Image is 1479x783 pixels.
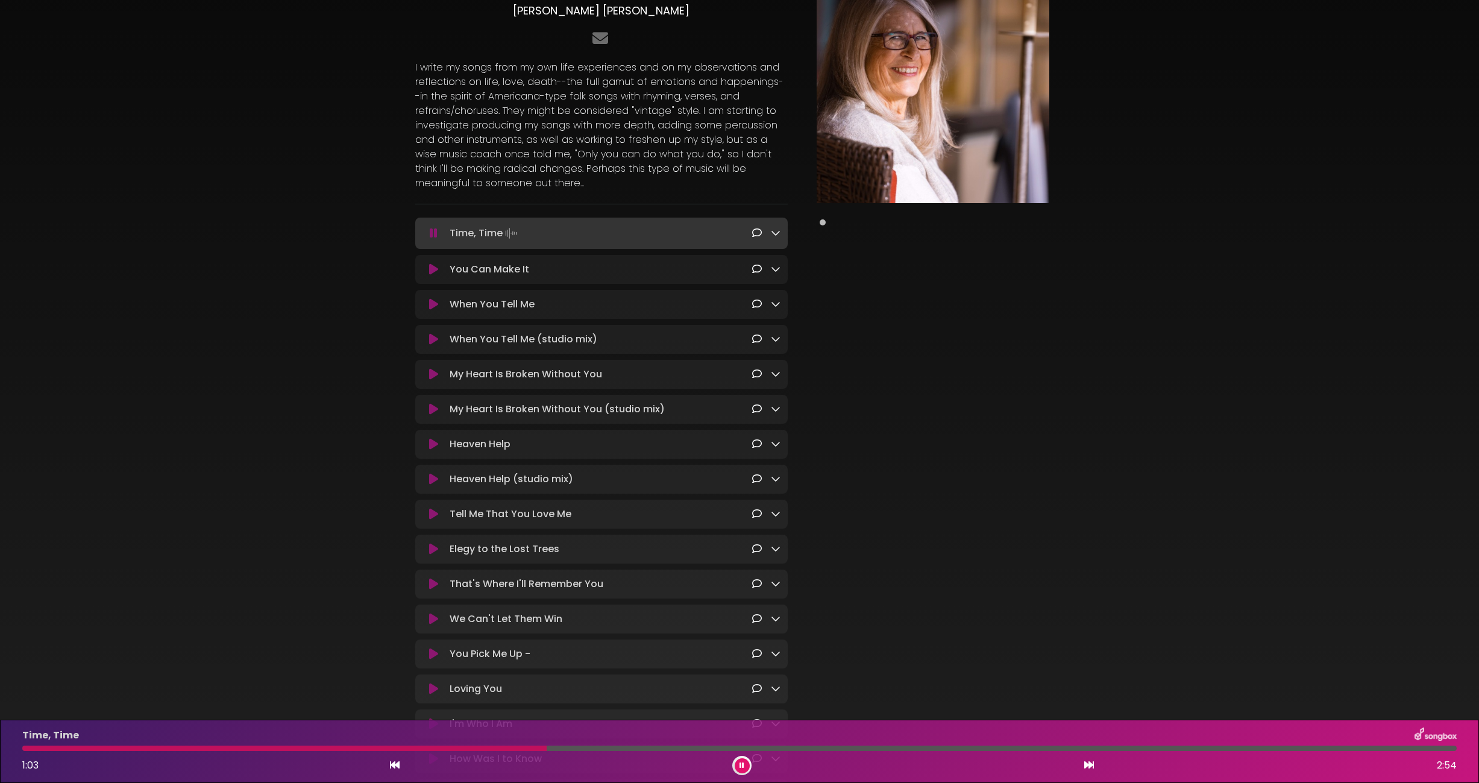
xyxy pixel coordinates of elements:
p: Time, Time [450,225,520,242]
p: You Can Make It [450,262,529,277]
p: My Heart Is Broken Without You [450,367,602,382]
p: We Can't Let Them Win [450,612,562,626]
p: Loving You [450,682,502,696]
p: When You Tell Me [450,297,535,312]
p: Elegy to the Lost Trees [450,542,559,556]
p: Time, Time [22,728,79,743]
p: Heaven Help (studio mix) [450,472,573,486]
p: My Heart Is Broken Without You (studio mix) [450,402,665,417]
img: songbox-logo-white.png [1415,728,1457,743]
span: 2:54 [1437,758,1457,773]
p: You Pick Me Up - [450,647,530,661]
p: I write my songs from my own life experiences and on my observations and reflections on life, lov... [415,60,788,190]
img: waveform4.gif [503,225,520,242]
p: That's Where I'll Remember You [450,577,603,591]
p: Tell Me That You Love Me [450,507,571,521]
h3: [PERSON_NAME] [PERSON_NAME] [415,4,788,17]
p: Heaven Help [450,437,510,451]
p: When You Tell Me (studio mix) [450,332,597,347]
p: I'm Who I Am [450,717,512,731]
span: 1:03 [22,758,39,772]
